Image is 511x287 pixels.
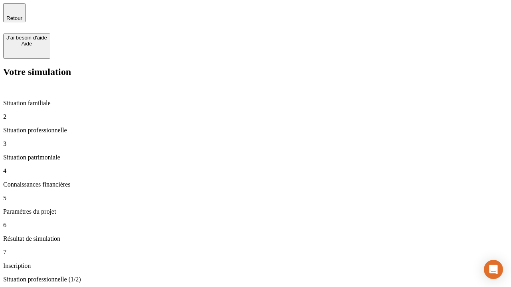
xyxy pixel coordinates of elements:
p: Situation familiale [3,100,508,107]
p: 5 [3,195,508,202]
p: 4 [3,167,508,175]
p: Paramètres du projet [3,208,508,215]
p: 3 [3,140,508,147]
p: Résultat de simulation [3,235,508,242]
div: Open Intercom Messenger [484,260,503,279]
span: Retour [6,15,22,21]
p: Situation professionnelle [3,127,508,134]
p: Situation patrimoniale [3,154,508,161]
p: 2 [3,113,508,120]
div: J’ai besoin d'aide [6,35,47,41]
button: Retour [3,3,26,22]
p: 7 [3,249,508,256]
p: Situation professionnelle (1/2) [3,276,508,283]
div: Aide [6,41,47,47]
p: Inscription [3,262,508,269]
h2: Votre simulation [3,67,508,77]
button: J’ai besoin d'aideAide [3,33,50,59]
p: Connaissances financières [3,181,508,188]
p: 6 [3,222,508,229]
